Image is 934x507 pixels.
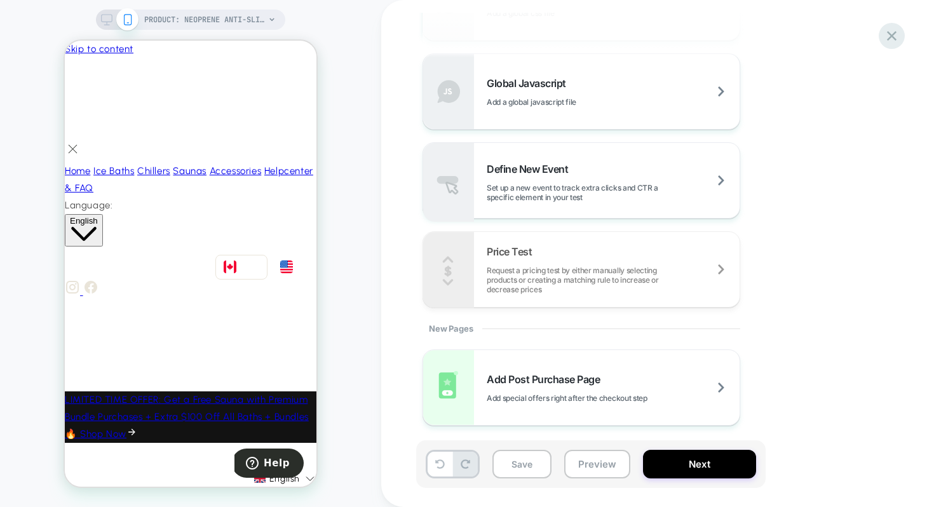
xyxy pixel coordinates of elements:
span: Add a global css file [487,8,618,18]
span: Add a global javascript file [487,97,640,107]
a: US [208,214,252,239]
a: Chillers [72,125,105,136]
button: Next [643,450,756,478]
button: Preview [564,450,630,478]
img: CAN [159,220,172,233]
a: CAN [151,214,203,239]
span: Add special offers right after the checkout step [487,393,711,403]
span: Set up a new event to track extra clicks and CTR a specific element in your test [487,183,740,202]
a: Saunas [108,125,142,136]
span: Global Javascript [487,77,572,90]
span: Define New Event [487,163,574,175]
img: US [215,220,228,233]
button: Save [492,450,552,478]
span: PRODUCT: Neoprene Anti-slip Floor Mat [144,10,265,30]
span: Price Test [487,245,538,258]
a: Accessories [145,125,197,136]
div: New Pages [423,308,740,349]
iframe: Opens a widget where you can find more information [170,408,239,440]
span: Add Post Purchase Page [487,373,606,386]
span: Request a pricing test by either manually selecting products or creating a matching rule to incre... [487,266,740,294]
a: Ice Baths [29,125,69,136]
